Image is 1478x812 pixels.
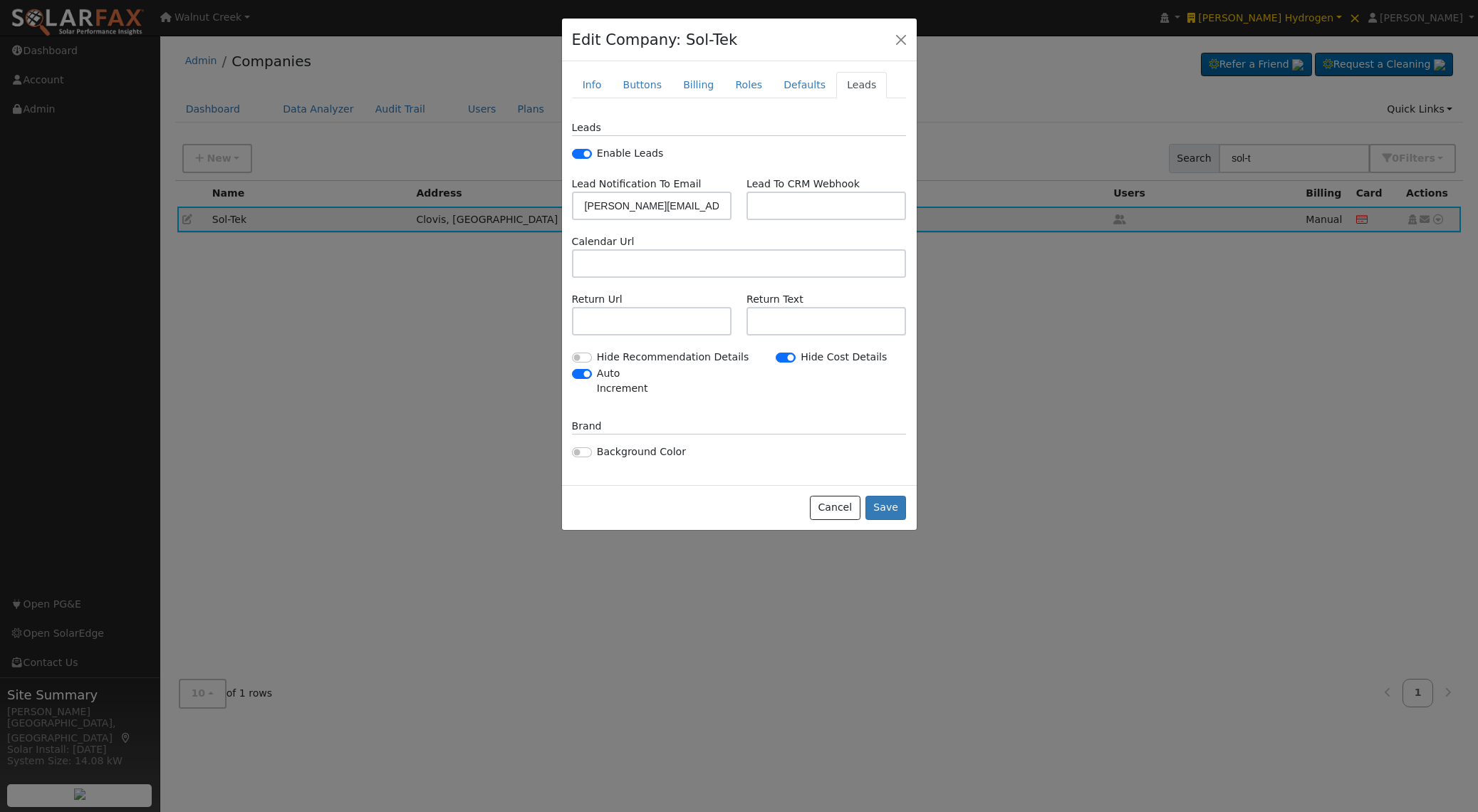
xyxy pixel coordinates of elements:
[836,72,887,98] a: Leads
[572,234,635,249] label: Calendar Url
[597,366,673,396] label: Auto Increment
[773,72,836,98] a: Defaults
[572,72,613,98] a: Info
[572,177,702,192] label: Lead Notification To Email
[746,292,803,307] label: Return Text
[572,120,601,135] label: Leads
[724,72,773,98] a: Roles
[612,72,672,98] a: Buttons
[572,419,602,434] label: Brand
[597,350,749,365] label: Hide Recommendation Details
[746,177,860,192] label: Lead To CRM Webhook
[865,496,907,520] button: Save
[672,72,724,98] a: Billing
[597,444,686,459] label: Background Color
[572,292,623,307] label: Return Url
[801,350,887,365] label: Hide Cost Details
[597,146,664,161] label: Enable Leads
[810,496,860,520] button: Cancel
[572,28,738,51] h4: Edit Company: Sol-Tek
